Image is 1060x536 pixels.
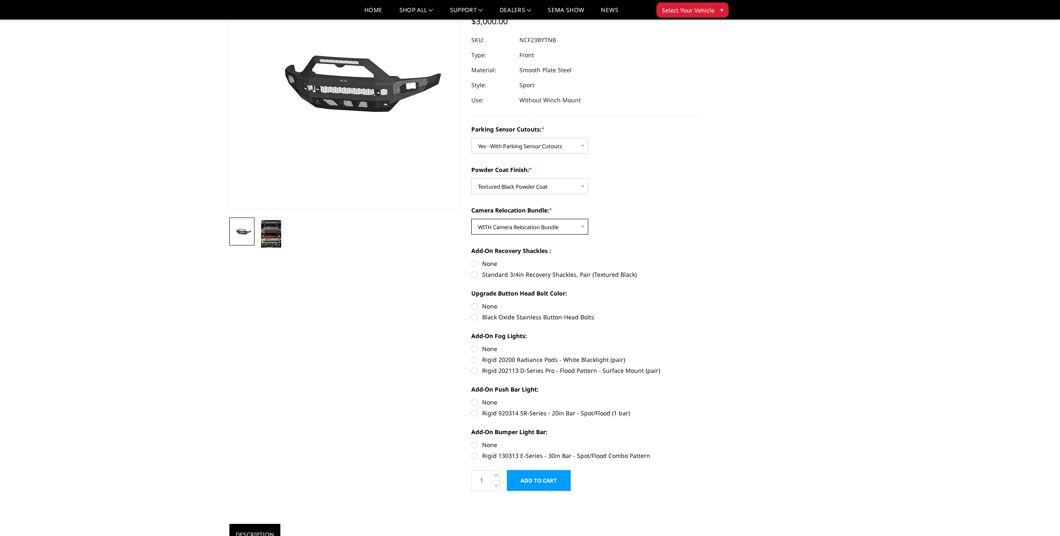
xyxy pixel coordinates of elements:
label: None [471,344,702,353]
a: shop all [399,7,433,19]
label: None [471,440,702,449]
label: Rigid 920314 SR-Series - 20in Bar - Spot/Flood (1 bar) [471,409,702,417]
label: None [471,302,702,311]
input: Add to Cart [507,470,571,491]
dd: Without Winch Mount [519,93,581,108]
label: Add-On Recovery Shackles : [471,246,702,255]
label: Powder Coat Finish: [471,165,702,174]
label: Rigid 202113 D-Series Pro - Flood Pattern - Surface Mount (pair) [471,366,702,375]
a: News [601,7,618,19]
dt: Type: [471,48,513,63]
dt: Use: [471,93,513,108]
label: Black Oxide Stainless Button-Head Bolts [471,313,702,321]
label: Rigid 20200 Radiance Pods - White Blacklight (pair) [471,355,702,364]
iframe: Chat Widget [1018,496,1060,536]
dd: Smooth Plate Steel [519,63,572,78]
span: $3,000.00 [471,15,508,27]
img: Multiple lighting options [261,220,281,248]
label: Parking Sensor Cutouts: [471,125,702,134]
a: SEMA Show [548,7,584,19]
label: Rigid 130313 E-Series - 30in Bar - Spot/Flood Combo Pattern [471,451,702,460]
span: Select Your Vehicle [662,6,714,15]
dd: Sport [519,78,534,93]
a: Home [364,7,382,19]
label: Add-On Bumper Light Bar: [471,427,702,436]
label: Standard 3/4in Recovery Shackles, Pair (Textured Black) [471,270,702,279]
label: Add-On Push Bar Light: [471,385,702,394]
a: Dealers [500,7,531,19]
span: ▾ [720,5,723,14]
button: Select Your Vehicle [656,3,729,18]
dt: Style: [471,78,513,93]
dt: SKU: [471,33,513,48]
dt: Material: [471,63,513,78]
img: 2023-2025 Ford F250-350 - Freedom Series - Sport Front Bumper (non-winch) [232,227,252,237]
label: None [471,398,702,407]
label: Add-On Fog Lights: [471,331,702,340]
dd: Front [519,48,534,63]
dd: NCF23BYTNB [519,33,556,48]
label: Upgrade Button Head Bolt Color: [471,289,702,298]
a: Support [450,7,483,19]
label: Camera Relocation Bundle: [471,206,702,215]
label: None [471,259,702,268]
